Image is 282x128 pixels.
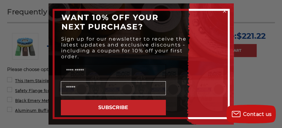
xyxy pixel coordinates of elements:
[61,100,166,115] button: SUBSCRIBE
[61,13,158,31] span: WANT 10% OFF YOUR NEXT PURCHASE?
[243,111,272,117] span: Contact us
[221,8,228,14] button: Close dialog
[226,105,276,123] button: Contact us
[61,36,187,60] span: Sign up for our newsletter to receive the latest updates and exclusive discounts - including a co...
[61,81,166,95] input: Email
